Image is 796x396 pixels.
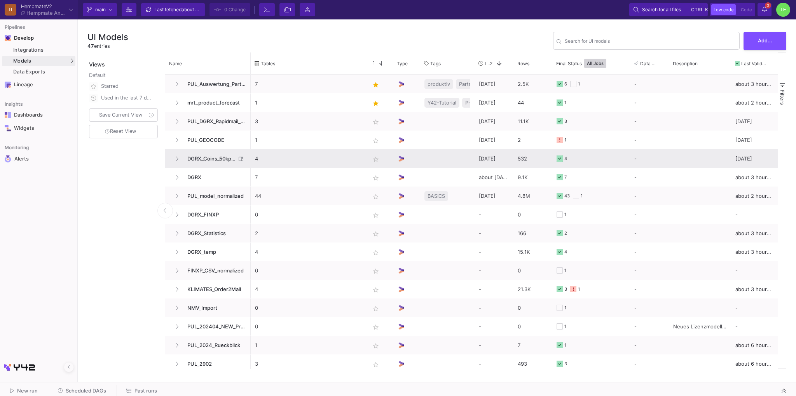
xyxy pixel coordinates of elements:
img: UI Model [397,304,405,312]
div: - [475,354,513,373]
h3: UI Models [87,32,128,42]
p: 0 [255,262,361,280]
div: 1 [564,317,566,336]
span: 47 [87,43,94,49]
p: 7 [255,168,361,187]
mat-icon: star_border [371,360,381,369]
div: 7 [564,168,567,187]
div: - [475,242,513,261]
div: - [634,262,665,279]
span: Data Tests [640,61,658,66]
p: 44 [255,187,361,205]
img: UI Model [397,285,405,293]
div: entries [87,42,128,50]
mat-icon: star_border [371,323,381,332]
span: PUL_2024_Rueckblick [183,336,246,354]
button: Save Current View [89,108,158,122]
div: 2 [513,131,552,149]
img: UI Model [397,360,405,368]
div: - [731,298,778,317]
span: PUL_2902 [183,355,246,373]
span: BASICS [428,187,445,205]
span: PUL_DGRX_Rapidmail_Walletaktivierung [183,112,246,131]
div: 1 [564,336,566,354]
span: main [95,4,106,16]
div: about 3 hours ago [731,280,778,298]
div: [DATE] [475,149,513,168]
span: DGRX_FINXP [183,206,246,224]
div: Alerts [14,155,65,162]
span: 2 [490,61,492,66]
mat-icon: star_border [371,117,381,127]
div: Integrations [13,47,73,53]
div: 1 [564,131,566,149]
span: 1 [370,60,375,67]
div: about 6 hours ago [731,354,778,373]
p: 4 [255,243,361,261]
p: 0 [255,206,361,224]
div: 166 [513,224,552,242]
div: 2.5K [513,75,552,93]
div: 6 [564,75,567,93]
mat-expansion-panel-header: Navigation iconDevelop [2,32,75,44]
span: Produkte [465,94,487,112]
mat-icon: star_border [371,341,381,351]
span: Last Valid Job [741,61,767,66]
mat-icon: star_border [371,192,381,201]
span: Y42-Tutorial [428,94,456,112]
button: All Jobs [584,59,606,68]
div: 3 [564,112,567,131]
span: Scheduled DAGs [66,388,106,394]
div: [DATE] [731,112,778,131]
span: DGRX_Coins_50kplus [183,150,236,168]
button: 3 [758,3,772,16]
div: - [634,355,665,373]
span: Save Current View [99,112,142,118]
div: [DATE] [731,149,778,168]
div: 532 [513,149,552,168]
div: 15.1K [513,242,552,261]
div: - [731,261,778,280]
a: Navigation iconDashboards [2,109,75,121]
div: - [634,94,665,112]
span: Rows [517,61,529,66]
img: Navigation icon [5,112,11,118]
span: Add... [758,38,772,44]
div: [DATE] [475,131,513,149]
p: 1 [255,336,361,354]
div: - [475,280,513,298]
div: about 2 hours ago [731,93,778,112]
span: Description [673,61,698,66]
p: 4 [255,150,361,168]
img: UI Model [397,267,405,275]
span: PUL_model_normalized [183,187,246,205]
button: TE [774,3,790,17]
div: [DATE] [475,112,513,131]
button: Used in the last 7 days [87,92,159,104]
div: Hempmate Analytics [26,10,66,16]
mat-icon: star_border [371,229,381,239]
img: UI Model [397,323,405,331]
mat-icon: star [371,80,381,89]
button: ctrlk [689,5,703,14]
div: - [475,224,513,242]
span: PUL_GEOCODE [183,131,246,149]
div: about 3 hours ago [731,224,778,242]
div: 21.3K [513,280,552,298]
span: ctrl [691,5,703,14]
span: k [705,5,708,14]
div: TE [776,3,790,17]
mat-icon: star_border [371,267,381,276]
div: about 2 hours ago [731,187,778,205]
span: PUL_202404_NEW_Provision [183,317,246,336]
span: Name [169,61,182,66]
p: 1 [255,94,361,112]
a: Navigation iconWidgets [2,122,75,134]
a: Data Exports [2,67,75,77]
span: Past runs [134,388,157,394]
img: UI Model [397,229,405,237]
div: - [634,317,665,335]
div: 43 [564,187,570,205]
span: KLIMATES_Order2Mail [183,280,246,298]
div: Widgets [14,125,65,131]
